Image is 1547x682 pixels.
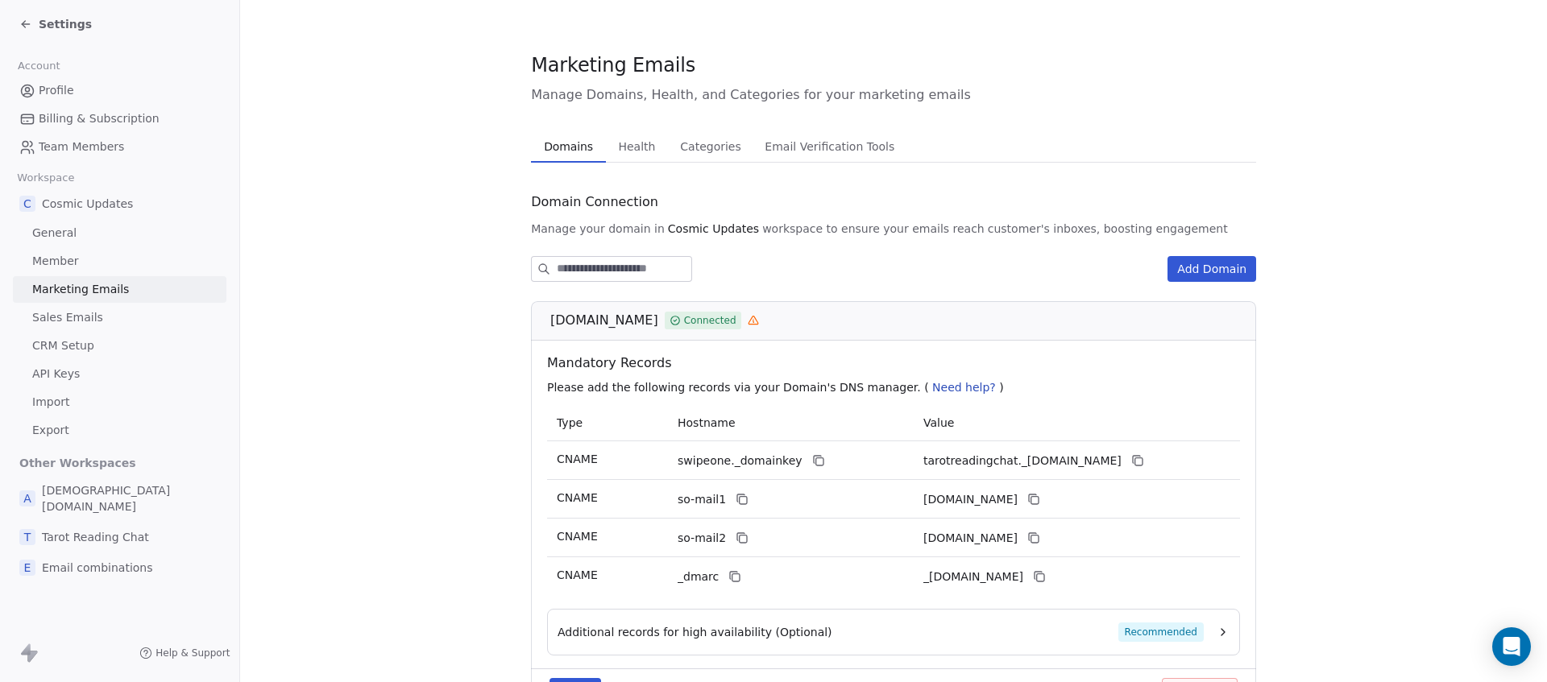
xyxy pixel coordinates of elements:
[558,622,1230,642] button: Additional records for high availability (Optional)Recommended
[19,196,35,212] span: C
[684,313,736,328] span: Connected
[13,333,226,359] a: CRM Setup
[558,624,832,640] span: Additional records for high availability (Optional)
[156,647,230,659] span: Help & Support
[531,192,658,212] span: Domain Connection
[13,105,226,132] a: Billing & Subscription
[668,221,759,237] span: Cosmic Updates
[32,253,79,270] span: Member
[531,85,1256,105] span: Manage Domains, Health, and Categories for your marketing emails
[19,560,35,576] span: E
[1492,627,1531,666] div: Open Intercom Messenger
[42,529,149,545] span: Tarot Reading Chat
[32,422,69,439] span: Export
[988,221,1228,237] span: customer's inboxes, boosting engagement
[678,568,719,585] span: _dmarc
[13,134,226,160] a: Team Members
[13,220,226,246] a: General
[13,417,226,444] a: Export
[531,221,665,237] span: Manage your domain in
[10,54,67,78] span: Account
[19,529,35,545] span: T
[13,450,143,476] span: Other Workspaces
[13,361,226,387] a: API Keys
[39,16,92,32] span: Settings
[678,530,726,547] span: so-mail2
[932,381,996,394] span: Need help?
[547,379,1246,395] p: Please add the following records via your Domain's DNS manager. ( )
[557,568,598,581] span: CNAME
[32,225,77,242] span: General
[531,53,695,77] span: Marketing Emails
[10,166,81,190] span: Workspace
[1168,256,1256,282] button: Add Domain
[13,389,226,415] a: Import
[13,248,226,275] a: Member
[923,416,954,429] span: Value
[537,135,599,158] span: Domains
[678,491,726,508] span: so-mail1
[39,82,74,99] span: Profile
[758,135,901,158] span: Email Verification Tools
[32,337,94,354] span: CRM Setup
[32,281,129,298] span: Marketing Emails
[612,135,662,158] span: Health
[923,568,1023,585] span: _dmarc.swipeone.email
[42,482,220,515] span: [DEMOGRAPHIC_DATA][DOMAIN_NAME]
[557,530,598,543] span: CNAME
[32,394,69,411] span: Import
[13,304,226,331] a: Sales Emails
[32,309,103,326] span: Sales Emails
[139,647,230,659] a: Help & Support
[923,530,1018,547] span: tarotreadingchat2.swipeone.email
[557,453,598,465] span: CNAME
[678,416,736,429] span: Hostname
[42,560,153,576] span: Email combinations
[674,135,747,158] span: Categories
[39,138,124,155] span: Team Members
[678,453,803,469] span: swipeone._domainkey
[19,490,35,506] span: A
[32,366,80,382] span: API Keys
[19,16,92,32] a: Settings
[42,196,133,212] span: Cosmic Updates
[923,491,1018,508] span: tarotreadingchat1.swipeone.email
[39,110,160,127] span: Billing & Subscription
[557,415,658,432] p: Type
[1118,622,1204,642] span: Recommended
[557,491,598,504] span: CNAME
[923,453,1122,469] span: tarotreadingchat._domainkey.swipeone.email
[550,311,658,330] span: [DOMAIN_NAME]
[13,276,226,303] a: Marketing Emails
[13,77,226,104] a: Profile
[547,353,1246,373] span: Mandatory Records
[762,221,985,237] span: workspace to ensure your emails reach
